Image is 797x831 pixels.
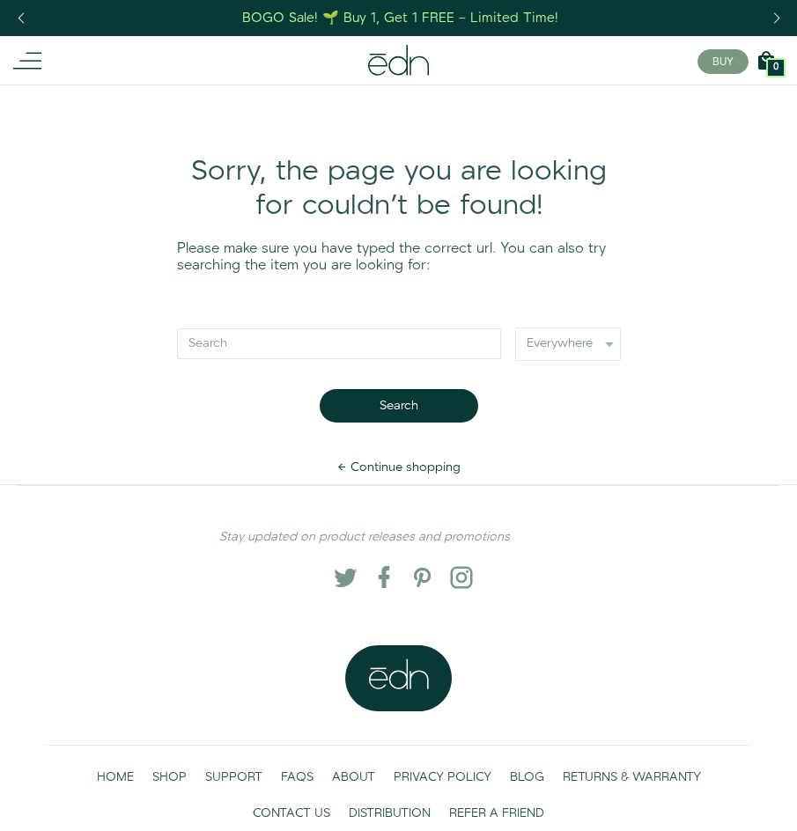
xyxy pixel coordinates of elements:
span: SHOP [152,768,187,786]
span: REFER A FRIEND [449,805,544,822]
button: Search [320,389,478,423]
a: FAQS [271,760,322,796]
input: Search [177,328,501,360]
a: PRIVACY POLICY [384,760,500,796]
span: 0 [773,63,779,72]
span: SUPPORT [205,768,262,786]
a: BLOG [500,760,553,796]
p: Please make sure you have typed the correct url. You can also try searching the item you are look... [177,240,621,274]
span: HOME [97,768,134,786]
div: Sorry, the page you are looking for couldn't be found! [177,155,621,223]
span: DISTRIBUTION [349,805,431,822]
span: RETURNS & WARRANTY [563,768,701,786]
a: RETURNS & WARRANTY [553,760,710,796]
em: Stay updated on product releases and promotions [219,528,510,546]
span: BLOG [510,768,544,786]
a: Continue shopping [322,451,475,484]
a: ABOUT [322,760,384,796]
a: BOGO Sale! 🌱 Buy 1, Get 1 FREE – Limited Time! [240,4,560,32]
span: FAQS [281,768,314,786]
span: ABOUT [332,768,375,786]
span: Continue shopping [351,459,461,476]
button: BUY [697,49,749,74]
a: SUPPORT [196,760,271,796]
span: CONTACT US [253,805,330,822]
a: HOME [87,760,143,796]
div: BOGO Sale! 🌱 Buy 1, Get 1 FREE – Limited Time! [242,9,558,27]
span: PRIVACY POLICY [394,768,491,786]
a: SHOP [143,760,196,796]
